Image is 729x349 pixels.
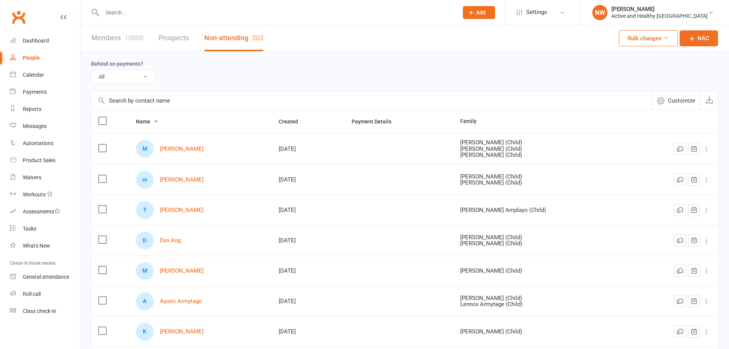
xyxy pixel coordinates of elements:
[10,135,80,152] a: Automations
[23,72,44,78] div: Calendar
[23,308,56,314] div: Class check-in
[160,177,204,183] a: [PERSON_NAME]
[23,123,47,129] div: Messages
[9,8,28,27] a: Clubworx
[10,101,80,118] a: Reports
[23,106,41,112] div: Reports
[136,140,154,158] div: M
[92,92,652,110] input: Search by contact name
[23,89,47,95] div: Payments
[460,328,622,335] div: [PERSON_NAME] (Child)
[10,303,80,320] a: Class kiosk mode
[23,157,55,163] div: Product Sales
[23,274,69,280] div: General attendance
[91,61,143,67] label: Behind on payments?
[160,268,204,274] a: [PERSON_NAME]
[668,96,695,105] span: Customize
[10,203,80,220] a: Assessments
[10,66,80,84] a: Calendar
[460,146,622,152] div: [PERSON_NAME] (Child)
[279,268,338,274] div: [DATE]
[453,110,628,133] th: Family
[23,55,40,61] div: People
[611,6,708,13] div: [PERSON_NAME]
[463,6,495,19] button: Add
[526,4,547,21] span: Settings
[279,237,338,244] div: [DATE]
[10,49,80,66] a: People
[697,34,709,43] span: NAC
[23,208,60,215] div: Assessments
[160,237,181,244] a: Dex Ang
[460,240,622,247] div: [PERSON_NAME] (Child)
[279,328,338,335] div: [DATE]
[136,118,159,125] span: Name
[279,118,306,125] span: Created
[279,177,338,183] div: [DATE]
[136,171,154,189] div: m
[136,323,154,341] div: K
[352,117,400,126] button: Payment Details
[10,169,80,186] a: Waivers
[160,207,204,213] a: [PERSON_NAME]
[160,146,204,152] a: [PERSON_NAME]
[460,207,622,213] div: [PERSON_NAME] Amplayo (Child)
[23,291,41,297] div: Roll call
[136,201,154,219] div: T
[619,30,678,46] button: Bulk changes
[460,139,622,146] div: [PERSON_NAME] (Child)
[10,268,80,286] a: General attendance kiosk mode
[592,5,607,20] div: NW
[23,38,49,44] div: Dashboard
[136,262,154,280] div: M
[100,7,453,18] input: Search...
[23,174,41,180] div: Waivers
[476,9,486,16] span: Add
[460,301,622,308] div: Lennox Armytage (Child)
[136,232,154,250] div: D
[10,84,80,101] a: Payments
[204,25,264,51] a: Non-attending203
[10,220,80,237] a: Tasks
[23,191,46,197] div: Workouts
[159,25,189,51] a: Prospects
[460,295,622,302] div: [PERSON_NAME] (Child)
[279,298,338,305] div: [DATE]
[460,180,622,186] div: [PERSON_NAME] (Child)
[252,34,264,42] div: 203
[10,118,80,135] a: Messages
[460,234,622,241] div: [PERSON_NAME] (Child)
[460,152,622,158] div: [PERSON_NAME] (Child)
[460,268,622,274] div: [PERSON_NAME] (Child)
[10,186,80,203] a: Workouts
[10,32,80,49] a: Dashboard
[279,117,306,126] button: Created
[136,292,154,310] div: A
[23,140,54,146] div: Automations
[279,146,338,152] div: [DATE]
[160,298,202,305] a: Ayumi Armytage
[352,118,400,125] span: Payment Details
[611,13,708,19] div: Active and Healthy [GEOGRAPHIC_DATA]
[279,207,338,213] div: [DATE]
[136,117,159,126] button: Name
[23,226,36,232] div: Tasks
[92,25,144,51] a: Members10800
[125,34,144,42] div: 10800
[10,286,80,303] a: Roll call
[23,243,50,249] div: What's New
[10,152,80,169] a: Product Sales
[460,174,622,180] div: [PERSON_NAME] (Child)
[652,92,700,110] button: Customize
[160,328,204,335] a: [PERSON_NAME]
[680,30,718,46] a: NAC
[10,237,80,254] a: What's New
